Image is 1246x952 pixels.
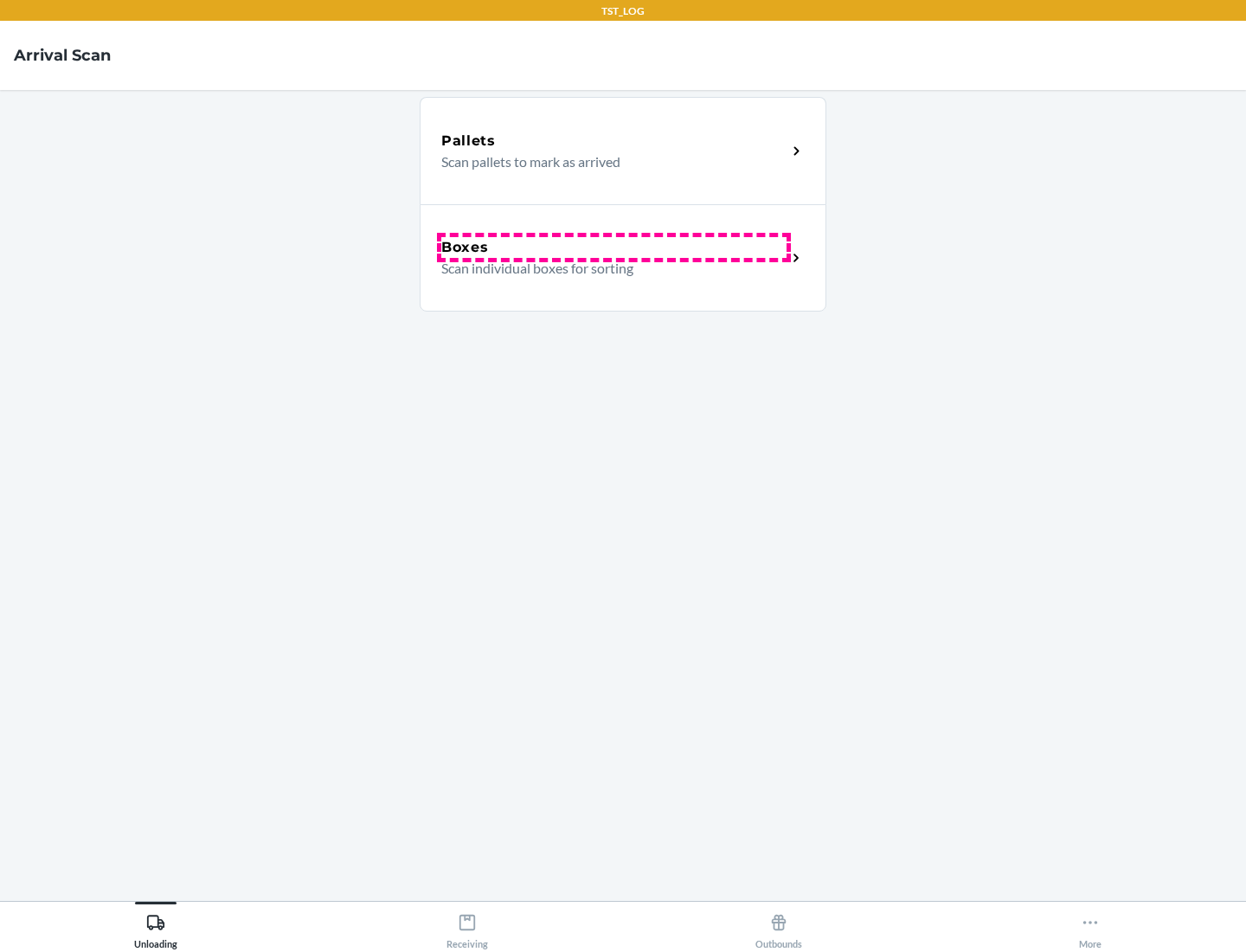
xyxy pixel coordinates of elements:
[934,902,1246,949] button: More
[441,258,773,279] p: Scan individual boxes for sorting
[134,906,177,949] div: Unloading
[755,906,802,949] div: Outbounds
[601,3,645,19] p: TST_LOG
[14,44,111,67] h4: Arrival Scan
[441,131,496,151] h5: Pallets
[420,204,826,312] a: BoxesScan individual boxes for sorting
[441,237,489,258] h5: Boxes
[420,97,826,204] a: PalletsScan pallets to mark as arrived
[441,151,773,172] p: Scan pallets to mark as arrived
[446,906,488,949] div: Receiving
[623,902,934,949] button: Outbounds
[1079,906,1101,949] div: More
[311,902,623,949] button: Receiving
